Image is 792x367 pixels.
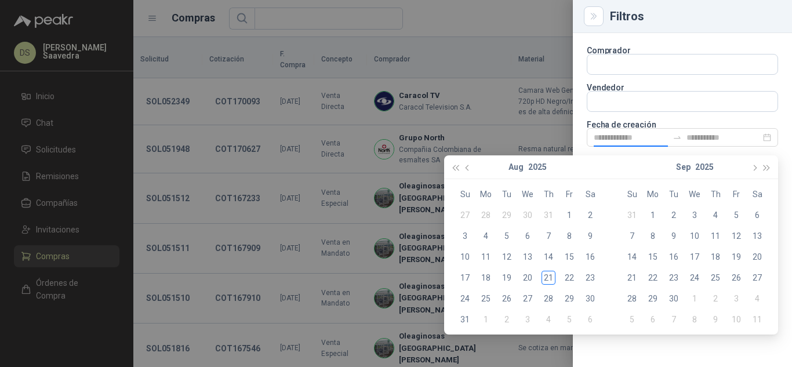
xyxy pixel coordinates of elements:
td: 2025-09-27 [747,267,768,288]
span: swap-right [673,133,682,142]
div: 30 [667,292,681,306]
th: Su [455,184,475,205]
th: Tu [496,184,517,205]
td: 2025-09-07 [622,226,642,246]
td: 2025-10-08 [684,309,705,330]
td: 2025-09-09 [663,226,684,246]
div: 12 [729,229,743,243]
td: 2025-10-10 [726,309,747,330]
td: 2025-08-29 [559,288,580,309]
th: Th [705,184,726,205]
p: Fecha de creación [587,121,778,128]
div: 2 [667,208,681,222]
div: 10 [729,313,743,326]
td: 2025-08-12 [496,246,517,267]
div: 3 [521,313,535,326]
th: Su [622,184,642,205]
td: 2025-09-14 [622,246,642,267]
td: 2025-10-01 [684,288,705,309]
td: 2025-08-23 [580,267,601,288]
div: 13 [521,250,535,264]
div: 22 [562,271,576,285]
div: 7 [625,229,639,243]
td: 2025-08-27 [517,288,538,309]
div: 31 [458,313,472,326]
div: 21 [542,271,555,285]
th: Mo [642,184,663,205]
div: 4 [479,229,493,243]
div: 2 [709,292,722,306]
div: 13 [750,229,764,243]
div: 17 [458,271,472,285]
div: 1 [562,208,576,222]
div: 17 [688,250,702,264]
div: 29 [500,208,514,222]
div: 23 [583,271,597,285]
div: 10 [458,250,472,264]
td: 2025-09-03 [684,205,705,226]
div: 8 [646,229,660,243]
td: 2025-09-01 [642,205,663,226]
div: 5 [562,313,576,326]
div: 9 [583,229,597,243]
td: 2025-08-11 [475,246,496,267]
div: 3 [688,208,702,222]
div: 24 [688,271,702,285]
div: Filtros [610,10,778,22]
div: 21 [625,271,639,285]
div: 1 [646,208,660,222]
td: 2025-09-23 [663,267,684,288]
div: 14 [625,250,639,264]
td: 2025-09-08 [642,226,663,246]
td: 2025-08-01 [559,205,580,226]
td: 2025-09-20 [747,246,768,267]
td: 2025-09-03 [517,309,538,330]
td: 2025-10-05 [622,309,642,330]
td: 2025-09-15 [642,246,663,267]
div: 29 [562,292,576,306]
div: 2 [583,208,597,222]
td: 2025-09-02 [496,309,517,330]
td: 2025-08-13 [517,246,538,267]
div: 8 [562,229,576,243]
div: 18 [479,271,493,285]
div: 1 [688,292,702,306]
td: 2025-10-07 [663,309,684,330]
td: 2025-09-21 [622,267,642,288]
div: 4 [750,292,764,306]
td: 2025-09-19 [726,246,747,267]
div: 14 [542,250,555,264]
td: 2025-09-01 [475,309,496,330]
td: 2025-08-14 [538,246,559,267]
td: 2025-09-26 [726,267,747,288]
div: 9 [709,313,722,326]
div: 31 [542,208,555,222]
div: 22 [646,271,660,285]
td: 2025-09-04 [705,205,726,226]
td: 2025-08-08 [559,226,580,246]
div: 15 [562,250,576,264]
td: 2025-10-06 [642,309,663,330]
div: 11 [750,313,764,326]
td: 2025-08-04 [475,226,496,246]
div: 9 [667,229,681,243]
div: 25 [479,292,493,306]
div: 4 [709,208,722,222]
div: 2 [500,313,514,326]
td: 2025-10-03 [726,288,747,309]
div: 8 [688,313,702,326]
div: 28 [542,292,555,306]
div: 3 [458,229,472,243]
th: We [684,184,705,205]
th: Th [538,184,559,205]
td: 2025-07-29 [496,205,517,226]
div: 12 [500,250,514,264]
td: 2025-09-24 [684,267,705,288]
td: 2025-08-20 [517,267,538,288]
div: 11 [479,250,493,264]
td: 2025-08-30 [580,288,601,309]
button: 2025 [528,155,547,179]
td: 2025-08-28 [538,288,559,309]
button: Close [587,9,601,23]
th: Tu [663,184,684,205]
